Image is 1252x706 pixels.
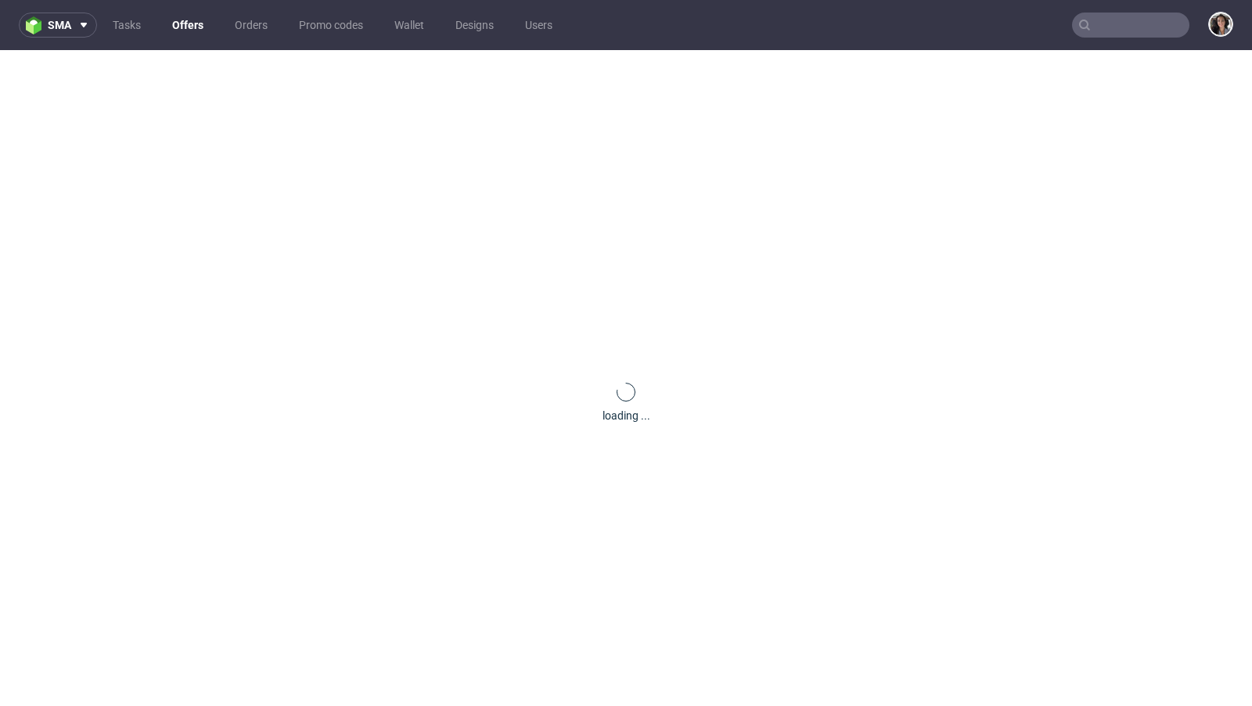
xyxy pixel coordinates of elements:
[19,13,97,38] button: sma
[103,13,150,38] a: Tasks
[385,13,434,38] a: Wallet
[516,13,562,38] a: Users
[603,408,650,423] div: loading ...
[48,20,71,31] span: sma
[446,13,503,38] a: Designs
[163,13,213,38] a: Offers
[1210,13,1232,35] img: Moreno Martinez Cristina
[26,16,48,34] img: logo
[290,13,372,38] a: Promo codes
[225,13,277,38] a: Orders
